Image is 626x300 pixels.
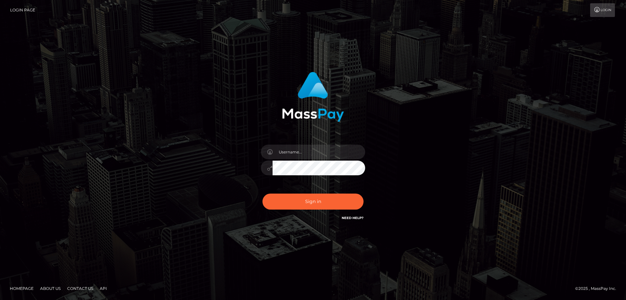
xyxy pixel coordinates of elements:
[7,283,36,293] a: Homepage
[273,145,365,159] input: Username...
[97,283,110,293] a: API
[590,3,615,17] a: Login
[65,283,96,293] a: Contact Us
[10,3,35,17] a: Login Page
[342,216,364,220] a: Need Help?
[37,283,63,293] a: About Us
[575,285,621,292] div: © 2025 , MassPay Inc.
[262,194,364,210] button: Sign in
[282,72,344,122] img: MassPay Login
